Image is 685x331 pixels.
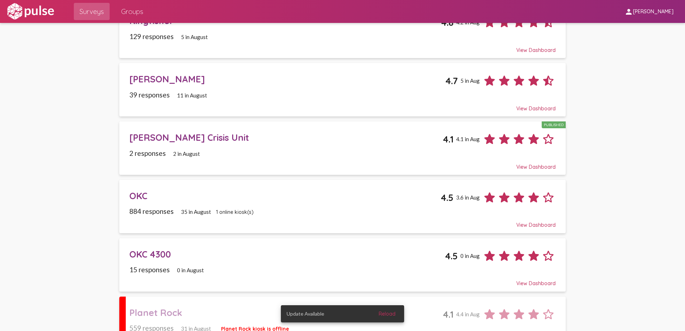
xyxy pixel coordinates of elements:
[287,310,324,317] span: Update Available
[119,121,565,175] a: [PERSON_NAME] Crisis UnitPublished4.14.1 in Aug2 responses2 in AugustView Dashboard
[115,3,149,20] a: Groups
[129,265,170,274] span: 15 responses
[80,5,104,18] span: Surveys
[373,307,401,320] button: Reload
[181,208,211,215] span: 35 in August
[129,215,556,228] div: View Dashboard
[445,75,458,86] span: 4.7
[460,253,480,259] span: 0 in Aug
[379,311,396,317] span: Reload
[129,32,174,40] span: 129 responses
[129,190,441,201] div: OKC
[456,194,480,201] span: 3.6 in Aug
[619,5,679,18] button: [PERSON_NAME]
[443,309,454,320] span: 4.1
[129,207,174,215] span: 884 responses
[129,307,443,318] div: Planet Rock
[542,121,566,128] div: Published
[456,311,480,317] span: 4.4 in Aug
[119,63,565,116] a: [PERSON_NAME]4.75 in Aug39 responses11 in AugustView Dashboard
[216,209,254,215] span: 1 online kiosk(s)
[129,91,170,99] span: 39 responses
[6,3,55,20] img: white-logo.svg
[121,5,143,18] span: Groups
[633,9,674,15] span: [PERSON_NAME]
[177,267,204,273] span: 0 in August
[129,40,556,53] div: View Dashboard
[181,34,208,40] span: 5 in August
[445,250,458,262] span: 4.5
[119,5,565,58] a: Kingfisher4.84.2 in Aug129 responses5 in AugustView Dashboard
[129,249,445,260] div: OKC 4300
[456,136,480,142] span: 4.1 in Aug
[460,77,480,84] span: 5 in Aug
[129,99,556,112] div: View Dashboard
[119,180,565,233] a: OKC4.53.6 in Aug884 responses35 in August1 online kiosk(s)View Dashboard
[129,149,166,157] span: 2 responses
[119,238,565,292] a: OKC 43004.50 in Aug15 responses0 in AugustView Dashboard
[443,134,454,145] span: 4.1
[441,192,454,203] span: 4.5
[74,3,110,20] a: Surveys
[624,8,633,16] mat-icon: person
[129,73,446,85] div: [PERSON_NAME]
[173,150,200,157] span: 2 in August
[129,132,443,143] div: [PERSON_NAME] Crisis Unit
[177,92,207,99] span: 11 in August
[129,274,556,287] div: View Dashboard
[129,157,556,170] div: View Dashboard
